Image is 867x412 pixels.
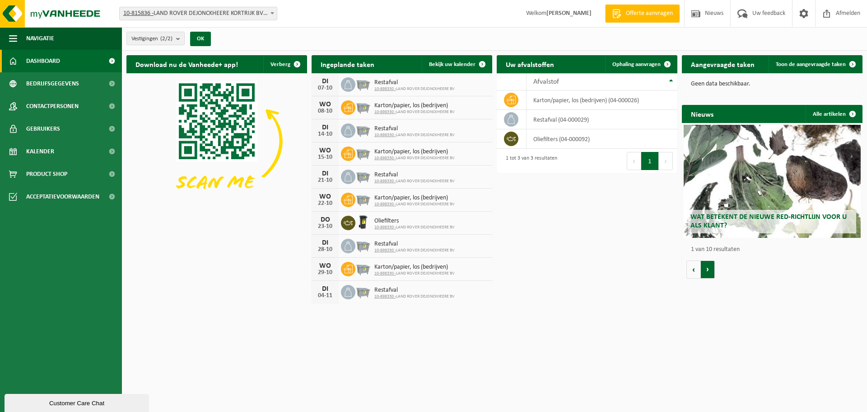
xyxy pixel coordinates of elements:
[263,55,306,73] button: Verberg
[131,32,172,46] span: Vestigingen
[120,7,277,20] span: 10-815836 - LAND ROVER DEJONCKHEERE KORTRIJK BV - KORTRIJK
[546,10,592,17] strong: [PERSON_NAME]
[316,170,334,177] div: DI
[355,168,371,184] img: WB-2500-GAL-GY-01
[374,202,396,207] tcxspan: Call 10-898330 - via 3CX
[374,202,455,207] span: LAND ROVER DEJONCKHEERE BV
[316,147,334,154] div: WO
[126,32,185,45] button: Vestigingen(2/2)
[316,262,334,270] div: WO
[527,129,677,149] td: oliefilters (04-000092)
[355,237,371,253] img: WB-2500-GAL-GY-01
[355,145,371,161] img: WB-2500-GAL-GY-01
[355,214,371,230] img: WB-0240-HPE-BK-01
[374,156,455,161] span: LAND ROVER DEJONCKHEERE BV
[612,62,661,67] span: Ophaling aanvragen
[374,86,455,92] span: LAND ROVER DEJONCKHEERE BV
[374,156,396,161] tcxspan: Call 10-898330 - via 3CX
[374,102,455,109] span: Karton/papier, los (bedrijven)
[374,133,455,138] span: LAND ROVER DEJONCKHEERE BV
[316,223,334,230] div: 23-10
[316,246,334,253] div: 28-10
[527,90,677,110] td: karton/papier, los (bedrijven) (04-000026)
[316,78,334,85] div: DI
[316,285,334,293] div: DI
[682,105,722,123] h2: Nieuws
[374,148,455,156] span: Karton/papier, los (bedrijven)
[312,55,383,73] h2: Ingeplande taken
[316,101,334,108] div: WO
[316,193,334,200] div: WO
[374,133,396,137] tcxspan: Call 10-898330 - via 3CX
[682,55,764,73] h2: Aangevraagde taken
[374,287,455,294] span: Restafval
[690,213,847,229] span: Wat betekent de nieuwe RED-richtlijn voor u als klant?
[26,140,54,163] span: Kalender
[374,294,455,299] span: LAND ROVER DEJONCKHEERE BV
[316,200,334,207] div: 22-10
[316,293,334,299] div: 04-11
[374,225,396,230] tcxspan: Call 10-898330 - via 3CX
[26,118,60,140] span: Gebruikers
[374,79,455,86] span: Restafval
[374,171,455,179] span: Restafval
[316,131,334,137] div: 14-10
[374,225,455,230] span: LAND ROVER DEJONCKHEERE BV
[497,55,563,73] h2: Uw afvalstoffen
[374,248,455,253] span: LAND ROVER DEJONCKHEERE BV
[355,99,371,114] img: WB-2500-GAL-GY-01
[123,10,154,17] tcxspan: Call 10-815836 - via 3CX
[316,154,334,161] div: 15-10
[316,177,334,184] div: 21-10
[26,50,60,72] span: Dashboard
[126,55,247,73] h2: Download nu de Vanheede+ app!
[533,78,559,85] span: Afvalstof
[316,85,334,91] div: 07-10
[686,260,701,279] button: Vorige
[527,110,677,129] td: restafval (04-000029)
[5,392,151,412] iframe: chat widget
[316,239,334,246] div: DI
[627,152,641,170] button: Previous
[126,73,307,209] img: Download de VHEPlus App
[429,62,475,67] span: Bekijk uw kalender
[316,270,334,276] div: 29-10
[501,151,557,171] div: 1 tot 3 van 3 resultaten
[659,152,673,170] button: Next
[374,109,396,114] tcxspan: Call 10-898330 - via 3CX
[355,191,371,207] img: WB-2500-GAL-GY-01
[605,5,680,23] a: Offerte aanvragen
[374,264,455,271] span: Karton/papier, los (bedrijven)
[374,179,455,184] span: LAND ROVER DEJONCKHEERE BV
[316,108,334,114] div: 08-10
[26,163,67,185] span: Product Shop
[701,260,715,279] button: Volgende
[769,55,862,73] a: Toon de aangevraagde taken
[26,72,79,95] span: Bedrijfsgegevens
[374,218,455,225] span: Oliefilters
[316,216,334,223] div: DO
[316,124,334,131] div: DI
[605,55,676,73] a: Ophaling aanvragen
[374,86,396,91] tcxspan: Call 10-898330 - via 3CX
[26,185,99,208] span: Acceptatievoorwaarden
[355,122,371,137] img: WB-2500-GAL-GY-01
[684,125,861,238] a: Wat betekent de nieuwe RED-richtlijn voor u als klant?
[374,294,396,299] tcxspan: Call 10-898330 - via 3CX
[374,271,396,276] tcxspan: Call 10-898330 - via 3CX
[374,241,455,248] span: Restafval
[641,152,659,170] button: 1
[355,284,371,299] img: WB-2500-GAL-GY-01
[776,62,846,67] span: Toon de aangevraagde taken
[374,109,455,115] span: LAND ROVER DEJONCKHEERE BV
[624,9,675,18] span: Offerte aanvragen
[119,7,277,20] span: 10-815836 - LAND ROVER DEJONCKHEERE KORTRIJK BV - KORTRIJK
[691,246,858,253] p: 1 van 10 resultaten
[374,248,396,253] tcxspan: Call 10-898330 - via 3CX
[270,62,290,67] span: Verberg
[374,271,455,276] span: LAND ROVER DEJONCKHEERE BV
[355,76,371,91] img: WB-2500-GAL-GY-01
[691,81,853,87] p: Geen data beschikbaar.
[806,105,862,123] a: Alle artikelen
